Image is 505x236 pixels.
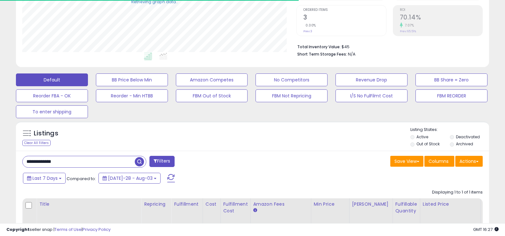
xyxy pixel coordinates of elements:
[400,14,482,22] h2: 70.14%
[456,141,473,147] label: Archived
[335,89,408,102] button: I/S No FulFilmt Cost
[297,51,347,57] b: Short Term Storage Fees:
[335,73,408,86] button: Revenue Drop
[256,73,328,86] button: No Competitors
[16,73,88,86] button: Default
[352,201,390,208] div: [PERSON_NAME]
[16,89,88,102] button: Reorder FBA - OK
[96,73,168,86] button: BB Price Below Min
[395,201,417,214] div: Fulfillable Quantity
[429,158,449,164] span: Columns
[96,89,168,102] button: Reorder - Min HTBB
[348,51,356,57] span: N/A
[455,156,483,167] button: Actions
[410,127,489,133] p: Listing States:
[54,226,82,232] a: Terms of Use
[473,226,499,232] span: 2025-08-11 16:27 GMT
[400,8,482,12] span: ROI
[6,227,111,233] div: seller snap | |
[303,8,386,12] span: Ordered Items
[303,29,312,33] small: Prev: 3
[256,89,328,102] button: FBM Not Repricing
[416,134,428,140] label: Active
[144,201,169,208] div: Repricing
[456,134,480,140] label: Deactivated
[206,201,218,208] div: Cost
[403,23,414,28] small: 7.07%
[423,201,478,208] div: Listed Price
[83,226,111,232] a: Privacy Policy
[297,44,341,49] b: Total Inventory Value:
[149,156,174,167] button: Filters
[432,189,483,195] div: Displaying 1 to 1 of 1 items
[98,173,161,184] button: [DATE]-28 - Aug-03
[400,29,416,33] small: Prev: 65.51%
[174,201,200,208] div: Fulfillment
[67,176,96,182] span: Compared to:
[176,73,248,86] button: Amazon Competes
[23,173,66,184] button: Last 7 Days
[223,201,248,214] div: Fulfillment Cost
[415,89,487,102] button: FBM REORDER
[16,105,88,118] button: To enter shipping
[253,208,257,213] small: Amazon Fees.
[303,23,316,28] small: 0.00%
[22,140,51,146] div: Clear All Filters
[253,201,308,208] div: Amazon Fees
[303,14,386,22] h2: 3
[34,129,58,138] h5: Listings
[32,175,58,181] span: Last 7 Days
[6,226,30,232] strong: Copyright
[415,73,487,86] button: BB Share = Zero
[314,201,347,208] div: Min Price
[176,89,248,102] button: FBM Out of Stock
[424,156,454,167] button: Columns
[390,156,423,167] button: Save View
[108,175,153,181] span: [DATE]-28 - Aug-03
[39,201,139,208] div: Title
[297,42,478,50] li: $45
[416,141,440,147] label: Out of Stock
